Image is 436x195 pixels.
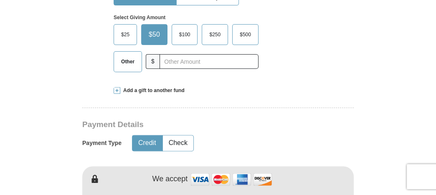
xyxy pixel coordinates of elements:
span: $250 [205,28,225,41]
button: Credit [132,135,162,151]
span: Add a gift to another fund [120,87,185,94]
span: $100 [175,28,195,41]
h4: We accept [152,175,188,184]
span: $500 [236,28,255,41]
span: $ [146,54,160,69]
span: Other [117,55,139,68]
h3: Payment Details [82,120,295,130]
button: Check [163,135,193,151]
img: credit cards accepted [190,170,273,188]
input: Other Amount [160,54,259,69]
span: $25 [117,28,134,41]
span: $50 [144,28,164,41]
h5: Payment Type [82,140,122,147]
strong: Select Giving Amount [114,15,165,20]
